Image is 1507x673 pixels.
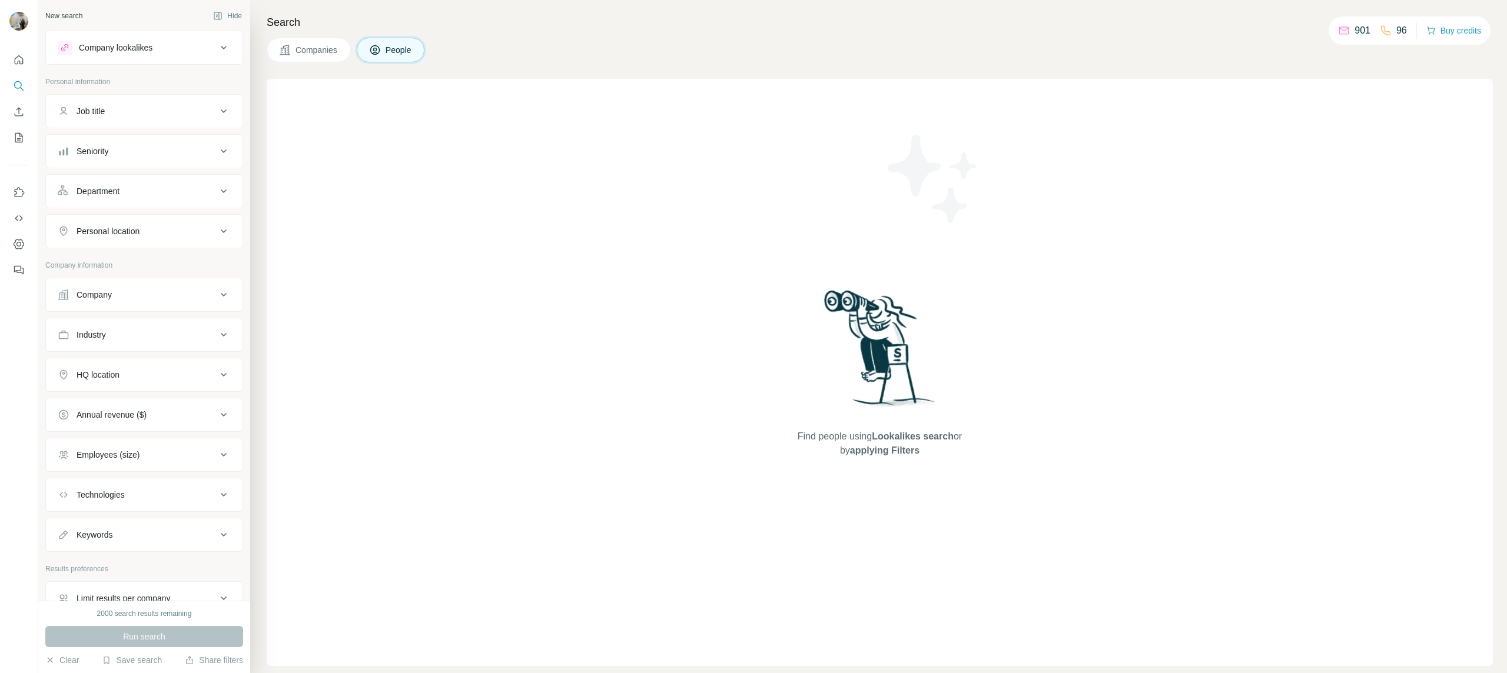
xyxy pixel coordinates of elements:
[205,7,250,25] button: Hide
[9,182,28,203] button: Use Surfe on LinkedIn
[102,654,162,666] button: Save search
[1355,24,1370,38] p: 901
[386,44,413,56] span: People
[819,287,941,418] img: Surfe Illustration - Woman searching with binoculars
[872,431,954,441] span: Lookalikes search
[45,76,243,87] p: Personal information
[45,11,82,21] div: New search
[9,127,28,148] button: My lists
[77,529,112,541] div: Keywords
[77,329,106,341] div: Industry
[46,281,243,309] button: Company
[77,369,120,381] div: HQ location
[45,654,79,666] button: Clear
[1396,24,1407,38] p: 96
[46,401,243,429] button: Annual revenue ($)
[9,208,28,229] button: Use Surfe API
[77,449,140,461] div: Employees (size)
[77,592,171,604] div: Limit results per company
[77,409,147,421] div: Annual revenue ($)
[1426,22,1481,39] button: Buy credits
[77,105,105,117] div: Job title
[9,75,28,96] button: Search
[77,289,112,301] div: Company
[45,564,243,574] p: Results preferences
[296,44,338,56] span: Companies
[46,441,243,469] button: Employees (size)
[77,145,108,157] div: Seniority
[9,259,28,281] button: Feedback
[46,584,243,612] button: Limit results per company
[46,177,243,205] button: Department
[46,321,243,349] button: Industry
[9,12,28,31] img: Avatar
[45,260,243,271] p: Company information
[880,126,986,232] img: Surfe Illustration - Stars
[9,234,28,255] button: Dashboard
[46,521,243,549] button: Keywords
[185,654,243,666] button: Share filters
[267,14,1493,31] h4: Search
[79,42,152,54] div: Company lookalikes
[77,185,120,197] div: Department
[46,34,243,62] button: Company lookalikes
[46,361,243,389] button: HQ location
[9,49,28,71] button: Quick start
[46,481,243,509] button: Technologies
[785,429,974,458] span: Find people using or by
[46,97,243,125] button: Job title
[77,225,140,237] div: Personal location
[9,101,28,122] button: Enrich CSV
[46,137,243,165] button: Seniority
[46,217,243,245] button: Personal location
[850,445,920,455] span: applying Filters
[77,489,125,501] div: Technologies
[97,608,192,619] div: 2000 search results remaining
